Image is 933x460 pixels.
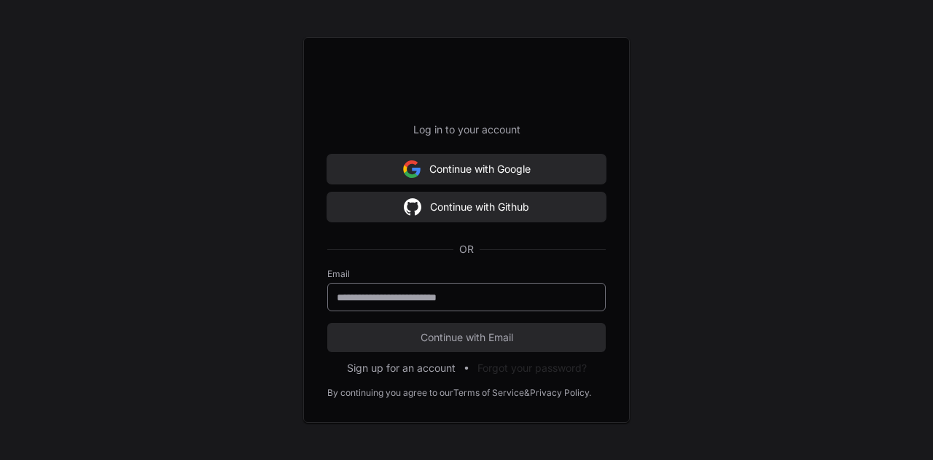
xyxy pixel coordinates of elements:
button: Sign up for an account [347,361,456,375]
span: Continue with Email [327,330,606,345]
div: By continuing you agree to our [327,387,453,399]
button: Continue with Email [327,323,606,352]
button: Continue with Google [327,155,606,184]
button: Forgot your password? [477,361,587,375]
p: Log in to your account [327,122,606,137]
img: Sign in with google [403,155,421,184]
span: OR [453,242,480,257]
label: Email [327,268,606,280]
button: Continue with Github [327,192,606,222]
a: Terms of Service [453,387,524,399]
a: Privacy Policy. [530,387,591,399]
img: Sign in with google [404,192,421,222]
div: & [524,387,530,399]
